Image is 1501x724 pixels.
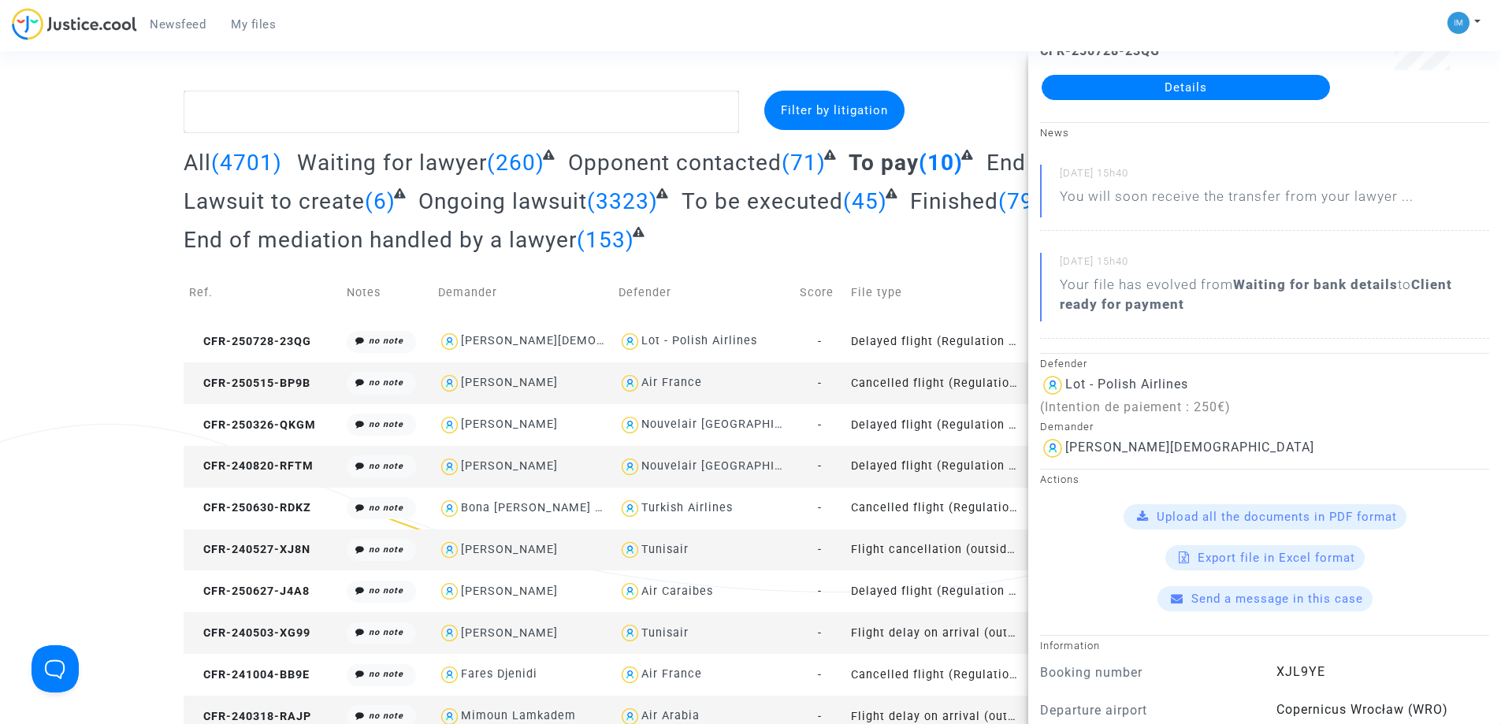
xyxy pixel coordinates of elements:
[998,188,1056,214] span: (792)
[461,334,689,347] div: [PERSON_NAME][DEMOGRAPHIC_DATA]
[641,626,689,640] div: Tunisair
[577,227,634,253] span: (153)
[365,188,396,214] span: (6)
[461,626,558,640] div: [PERSON_NAME]
[231,17,276,32] span: My files
[438,455,461,478] img: icon-user.svg
[986,150,1183,176] span: End of conciliation
[189,585,310,598] span: CFR-250627-J4A8
[818,585,822,598] span: -
[369,336,403,346] i: no note
[682,188,843,214] span: To be executed
[1040,663,1253,682] p: Booking number
[189,710,311,723] span: CFR-240318-RAJP
[433,265,613,321] td: Demander
[1060,166,1489,187] small: [DATE] 15h40
[781,103,888,117] span: Filter by litigation
[461,543,558,556] div: [PERSON_NAME]
[461,501,644,514] div: Bona [PERSON_NAME] Massala
[619,414,641,436] img: icon-user.svg
[641,667,702,681] div: Air France
[418,188,587,214] span: Ongoing lawsuit
[184,265,341,321] td: Ref.
[641,543,689,556] div: Tunisair
[369,503,403,513] i: no note
[619,580,641,603] img: icon-user.svg
[189,501,311,514] span: CFR-250630-RDKZ
[845,488,1026,529] td: Cancelled flight (Regulation EC 261/2004)
[461,376,558,389] div: [PERSON_NAME]
[438,622,461,644] img: icon-user.svg
[845,570,1026,612] td: Delayed flight (Regulation EC 261/2004)
[1065,440,1314,455] div: [PERSON_NAME][DEMOGRAPHIC_DATA]
[845,362,1026,404] td: Cancelled flight (Regulation EC 261/2004)
[613,265,793,321] td: Defender
[794,265,845,321] td: Score
[845,321,1026,362] td: Delayed flight (Regulation EC 261/2004)
[189,626,310,640] span: CFR-240503-XG99
[1040,421,1094,433] small: Demander
[211,150,282,176] span: (4701)
[369,711,403,721] i: no note
[843,188,887,214] span: (45)
[487,150,544,176] span: (260)
[818,501,822,514] span: -
[1026,265,1119,321] td: Phase
[32,645,79,692] iframe: Help Scout Beacon - Open
[189,459,314,473] span: CFR-240820-RFTM
[641,585,713,598] div: Air Caraibes
[369,585,403,596] i: no note
[641,334,757,347] div: Lot - Polish Airlines
[849,150,919,176] span: To pay
[438,663,461,686] img: icon-user.svg
[369,544,403,555] i: no note
[641,459,823,473] div: Nouvelair [GEOGRAPHIC_DATA]
[845,404,1026,446] td: Delayed flight (Regulation EC 261/2004)
[1447,12,1469,34] img: a105443982b9e25553e3eed4c9f672e7
[438,330,461,353] img: icon-user.svg
[845,529,1026,571] td: Flight cancellation (outside of EU - Montreal Convention)
[818,710,822,723] span: -
[619,539,641,562] img: icon-user.svg
[641,376,702,389] div: Air France
[461,667,537,681] div: Fares Djenidi
[461,418,558,431] div: [PERSON_NAME]
[189,543,310,556] span: CFR-240527-XJ8N
[818,418,822,432] span: -
[189,668,310,681] span: CFR-241004-BB9E
[845,612,1026,654] td: Flight delay on arrival (outside of EU - Montreal Convention)
[1276,664,1325,679] span: XJL9YE
[218,13,288,36] a: My files
[919,150,963,176] span: (10)
[369,669,403,679] i: no note
[369,627,403,637] i: no note
[1060,275,1489,314] div: Your file has evolved from to
[782,150,826,176] span: (71)
[184,150,211,176] span: All
[438,580,461,603] img: icon-user.svg
[12,8,137,40] img: jc-logo.svg
[619,372,641,395] img: icon-user.svg
[1233,277,1398,292] b: Waiting for bank details
[150,17,206,32] span: Newsfeed
[641,501,733,514] div: Turkish Airlines
[1198,551,1355,565] span: Export file in Excel format
[1040,127,1069,139] small: News
[1040,640,1100,652] small: Information
[1276,702,1448,717] span: Copernicus Wrocław (WRO)
[1191,592,1363,606] span: Send a message in this case
[1040,473,1079,485] small: Actions
[461,585,558,598] div: [PERSON_NAME]
[619,622,641,644] img: icon-user.svg
[818,335,822,348] span: -
[818,626,822,640] span: -
[845,265,1026,321] td: File type
[184,227,577,253] span: End of mediation handled by a lawyer
[845,654,1026,696] td: Cancelled flight (Regulation EC 261/2004)
[369,419,403,429] i: no note
[438,372,461,395] img: icon-user.svg
[189,377,310,390] span: CFR-250515-BP9B
[1040,700,1253,720] p: Departure airport
[818,668,822,681] span: -
[369,461,403,471] i: no note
